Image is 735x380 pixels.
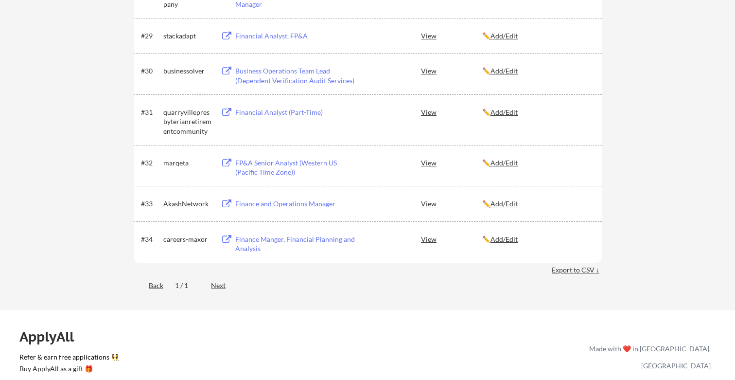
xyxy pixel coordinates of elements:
[19,354,386,364] a: Refer & earn free applications 👯‍♀️
[585,340,711,374] div: Made with ❤️ in [GEOGRAPHIC_DATA], [GEOGRAPHIC_DATA]
[490,159,518,167] u: Add/Edit
[141,199,160,209] div: #33
[235,108,356,117] div: Financial Analyst (Part-Time)
[163,158,212,168] div: marqeta
[235,158,356,177] div: FP&A Senior Analyst (Western US (Pacific Time Zone))
[552,265,602,275] div: Export to CSV ↓
[421,195,482,212] div: View
[141,108,160,117] div: #31
[482,199,593,209] div: ✏️
[490,108,518,116] u: Add/Edit
[235,199,356,209] div: Finance and Operations Manager
[235,31,356,41] div: Financial Analyst, FP&A
[482,235,593,244] div: ✏️
[421,230,482,248] div: View
[421,154,482,171] div: View
[163,108,212,136] div: quarryvillepresbyterianretirementcommunity
[421,103,482,121] div: View
[163,31,212,41] div: stackadapt
[490,199,518,208] u: Add/Edit
[211,281,237,290] div: Next
[235,66,356,85] div: Business Operations Team Lead (Dependent Verification Audit Services)
[482,66,593,76] div: ✏️
[141,158,160,168] div: #32
[235,235,356,253] div: Finance Manger, Financial Planning and Analysis
[421,62,482,79] div: View
[163,199,212,209] div: AkashNetwork
[482,158,593,168] div: ✏️
[490,67,518,75] u: Add/Edit
[19,328,85,345] div: ApplyAll
[490,32,518,40] u: Add/Edit
[141,31,160,41] div: #29
[141,235,160,244] div: #34
[482,108,593,117] div: ✏️
[482,31,593,41] div: ✏️
[134,281,163,290] div: Back
[19,364,117,376] a: Buy ApplyAll as a gift 🎁
[175,281,199,290] div: 1 / 1
[19,365,117,372] div: Buy ApplyAll as a gift 🎁
[163,66,212,76] div: businessolver
[490,235,518,243] u: Add/Edit
[141,66,160,76] div: #30
[163,235,212,244] div: careers-maxor
[421,27,482,44] div: View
